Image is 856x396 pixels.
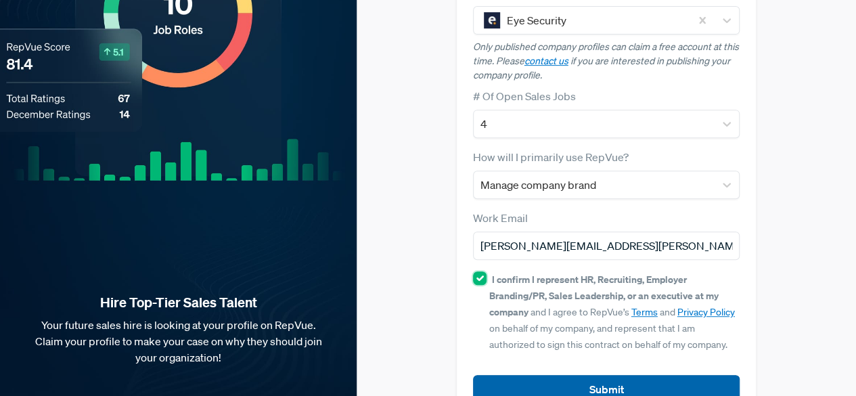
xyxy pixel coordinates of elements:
a: Privacy Policy [677,306,735,318]
span: and I agree to RepVue’s and on behalf of my company, and represent that I am authorized to sign t... [489,273,735,351]
label: Work Email [473,210,528,226]
label: How will I primarily use RepVue? [473,149,629,165]
strong: I confirm I represent HR, Recruiting, Employer Branding/PR, Sales Leadership, or an executive at ... [489,273,719,318]
label: # Of Open Sales Jobs [473,88,576,104]
p: Your future sales hire is looking at your profile on RepVue. Claim your profile to make your case... [22,317,335,366]
a: Terms [631,306,658,318]
p: Only published company profiles can claim a free account at this time. Please if you are interest... [473,40,740,83]
img: Eye Security [484,12,500,28]
a: contact us [524,55,568,67]
strong: Hire Top-Tier Sales Talent [22,294,335,311]
input: Email [473,232,740,260]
